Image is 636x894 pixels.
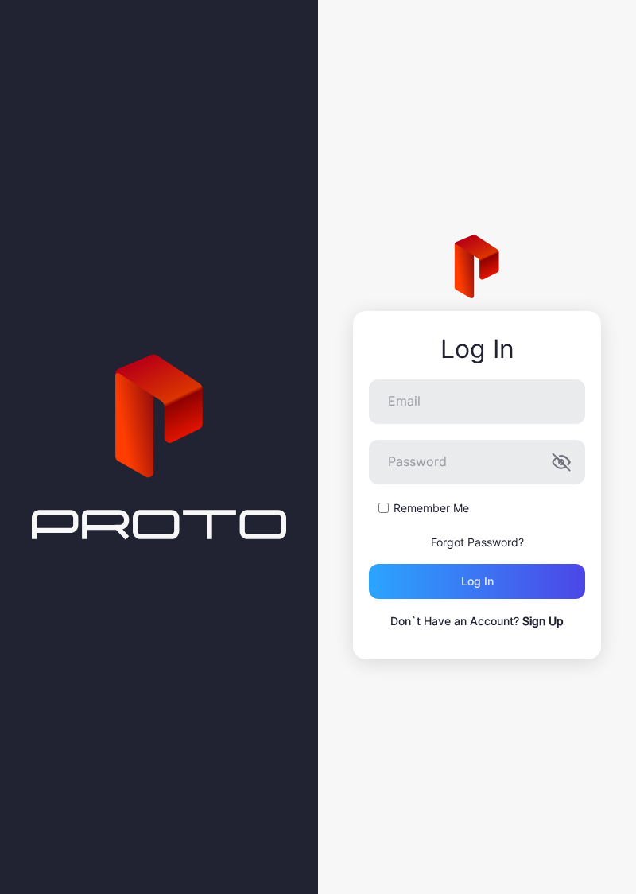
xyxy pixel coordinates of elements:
[369,335,585,363] div: Log In
[522,614,564,628] a: Sign Up
[369,379,585,424] input: Email
[369,440,585,484] input: Password
[431,535,524,549] a: Forgot Password?
[552,453,571,472] button: Password
[461,575,494,588] div: Log in
[394,500,469,516] label: Remember Me
[369,564,585,599] button: Log in
[369,612,585,631] p: Don`t Have an Account?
